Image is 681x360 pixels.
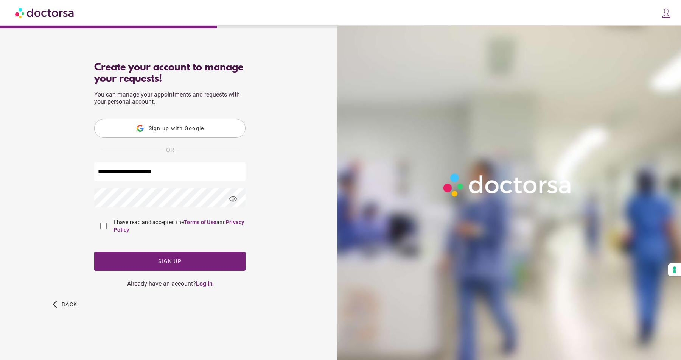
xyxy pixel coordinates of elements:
[94,62,246,85] div: Create your account to manage your requests!
[668,263,681,276] button: Your consent preferences for tracking technologies
[196,280,213,287] a: Log in
[158,258,182,264] span: Sign up
[50,295,80,314] button: arrow_back_ios Back
[15,4,75,21] img: Doctorsa.com
[94,280,246,287] div: Already have an account?
[149,125,204,131] span: Sign up with Google
[223,189,243,209] span: visibility
[661,8,672,19] img: icons8-customer-100.png
[114,219,244,233] a: Privacy Policy
[94,91,246,105] p: You can manage your appointments and requests with your personal account.
[184,219,216,225] a: Terms of Use
[166,145,174,155] span: OR
[112,218,246,234] label: I have read and accepted the and
[94,252,246,271] button: Sign up
[94,119,246,138] button: Sign up with Google
[62,301,77,307] span: Back
[440,170,576,200] img: Logo-Doctorsa-trans-White-partial-flat.png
